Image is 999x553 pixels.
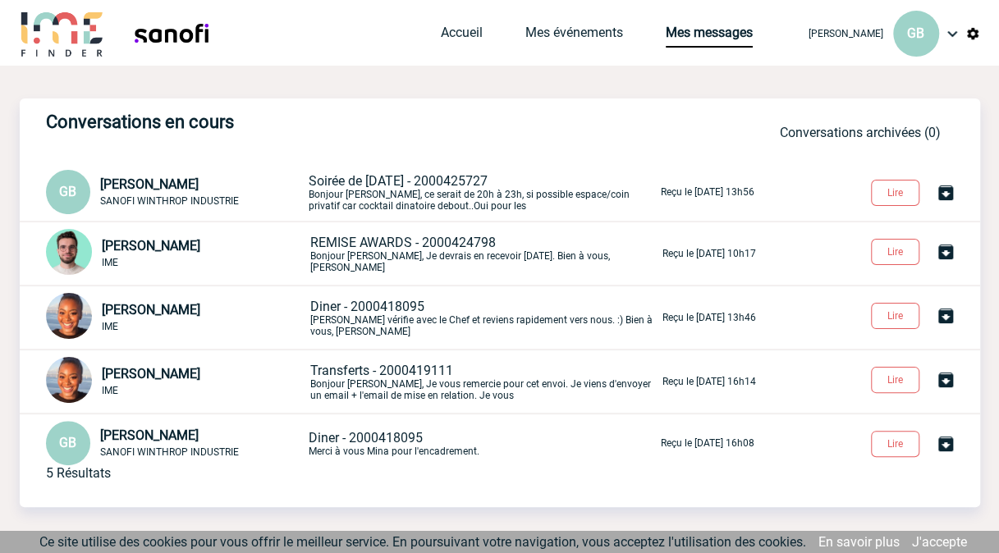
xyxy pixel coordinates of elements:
a: Lire [858,243,936,258]
span: IME [102,385,118,396]
img: Archiver la conversation [936,306,955,326]
p: Reçu le [DATE] 10h17 [662,248,756,259]
img: 123865-0.jpg [46,357,92,403]
span: Soirée de [DATE] - 2000425727 [309,173,488,189]
div: 5 Résultats [46,465,111,481]
a: GB [PERSON_NAME] SANOFI WINTHROP INDUSTRIE Soirée de [DATE] - 2000425727Bonjour [PERSON_NAME], ce... [46,183,754,199]
span: [PERSON_NAME] [102,366,200,382]
span: [PERSON_NAME] [100,427,199,443]
span: GB [59,435,76,450]
span: SANOFI WINTHROP INDUSTRIE [100,195,239,207]
span: Diner - 2000418095 [310,299,424,314]
div: Conversation privée : Client - Agence [46,229,307,278]
span: Transferts - 2000419111 [310,363,453,378]
img: IME-Finder [20,10,105,57]
p: [PERSON_NAME] vérifie avec le Chef et reviens rapidement vers nous. :) Bien à vous, [PERSON_NAME] [310,299,659,337]
p: Merci à vous Mina pour l'encadrement. [309,430,658,457]
p: Bonjour [PERSON_NAME], Je devrais en recevoir [DATE]. Bien à vous, [PERSON_NAME] [310,235,659,273]
a: J'accepte [912,534,967,550]
span: IME [102,257,118,268]
div: Conversation commune : Client - Fournisseur - Agence [46,293,307,342]
span: GB [907,25,924,41]
h3: Conversations en cours [46,112,538,132]
img: Archiver la conversation [936,183,955,203]
img: Archiver la conversation [936,434,955,454]
button: Lire [871,367,919,393]
img: 121547-2.png [46,229,92,275]
span: [PERSON_NAME] [102,302,200,318]
button: Lire [871,303,919,329]
a: [PERSON_NAME] IME REMISE AWARDS - 2000424798Bonjour [PERSON_NAME], Je devrais en recevoir [DATE].... [46,245,756,260]
span: Diner - 2000418095 [309,430,423,446]
span: GB [59,184,76,199]
a: Conversations archivées (0) [780,125,941,140]
a: GB [PERSON_NAME] SANOFI WINTHROP INDUSTRIE Diner - 2000418095Merci à vous Mina pour l'encadrement... [46,434,754,450]
p: Reçu le [DATE] 16h08 [661,437,754,449]
button: Lire [871,180,919,206]
p: Bonjour [PERSON_NAME], ce serait de 20h à 23h, si possible espace/coin privatif car cocktail dina... [309,173,658,212]
a: Lire [858,435,936,450]
p: Bonjour [PERSON_NAME], Je vous remercie pour cet envoi. Je viens d'envoyer un email + l'email de ... [310,363,659,401]
span: REMISE AWARDS - 2000424798 [310,235,496,250]
img: Archiver la conversation [936,242,955,262]
button: Lire [871,239,919,265]
div: Conversation privée : Client - Agence [46,357,307,406]
span: [PERSON_NAME] [809,28,883,39]
span: IME [102,321,118,332]
a: [PERSON_NAME] IME Transferts - 2000419111Bonjour [PERSON_NAME], Je vous remercie pour cet envoi. ... [46,372,756,388]
a: Mes événements [525,25,623,48]
div: Conversation privée : Client - Agence [46,170,305,214]
button: Lire [871,431,919,457]
p: Reçu le [DATE] 13h46 [662,312,756,323]
p: Reçu le [DATE] 13h56 [661,186,754,198]
span: SANOFI WINTHROP INDUSTRIE [100,446,239,458]
img: Archiver la conversation [936,370,955,390]
a: En savoir plus [818,534,900,550]
a: Accueil [441,25,483,48]
div: Conversation privée : Client - Agence [46,421,305,465]
a: [PERSON_NAME] IME Diner - 2000418095[PERSON_NAME] vérifie avec le Chef et reviens rapidement vers... [46,308,756,324]
a: Lire [858,184,936,199]
p: Reçu le [DATE] 16h14 [662,376,756,387]
a: Lire [858,307,936,322]
span: Ce site utilise des cookies pour vous offrir le meilleur service. En poursuivant votre navigation... [39,534,806,550]
span: [PERSON_NAME] [102,238,200,254]
span: [PERSON_NAME] [100,176,199,192]
img: 123865-0.jpg [46,293,92,339]
a: Mes messages [666,25,753,48]
a: Lire [858,371,936,386]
